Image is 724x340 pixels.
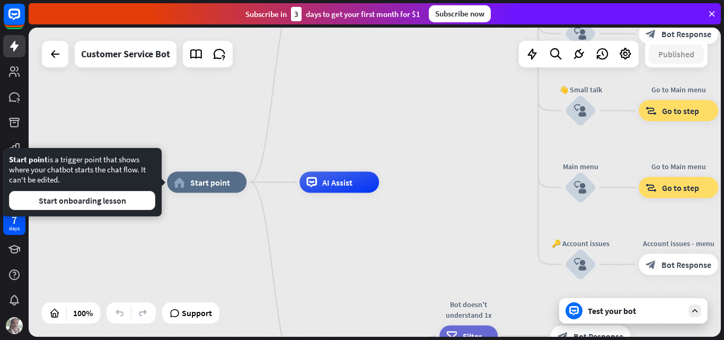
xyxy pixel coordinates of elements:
[9,191,155,210] button: Start onboarding lesson
[190,177,230,188] span: Start point
[182,304,212,321] span: Support
[662,182,699,193] span: Go to step
[429,5,491,22] div: Subscribe now
[662,106,699,116] span: Go to step
[649,45,704,64] button: Published
[574,181,587,194] i: block_user_input
[245,7,420,21] div: Subscribe in days to get your first month for $1
[291,7,302,21] div: 3
[646,182,657,193] i: block_goto
[574,104,587,117] i: block_user_input
[431,299,506,320] div: Bot doesn't understand 1x
[574,28,587,40] i: block_user_input
[9,225,20,232] div: days
[543,310,638,320] div: Please rephrase
[174,177,185,188] i: home_2
[9,154,155,210] div: is a trigger point that shows where your chatbot starts the chat flow. It can't be edited.
[588,306,683,316] div: Test your bot
[646,106,657,116] i: block_goto
[661,259,711,270] span: Bot Response
[574,258,587,271] i: block_user_input
[9,154,48,164] span: Start point
[549,161,612,172] div: Main menu
[646,29,656,39] i: block_bot_response
[3,213,25,235] a: 7 days
[322,177,352,188] span: AI Assist
[70,304,96,321] div: 100%
[661,29,711,39] span: Bot Response
[646,259,656,270] i: block_bot_response
[81,41,170,67] div: Customer Service Bot
[549,84,612,95] div: 👋 Small talk
[12,215,17,225] div: 7
[549,238,612,249] div: 🔑 Account issues
[8,4,40,36] button: Open LiveChat chat widget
